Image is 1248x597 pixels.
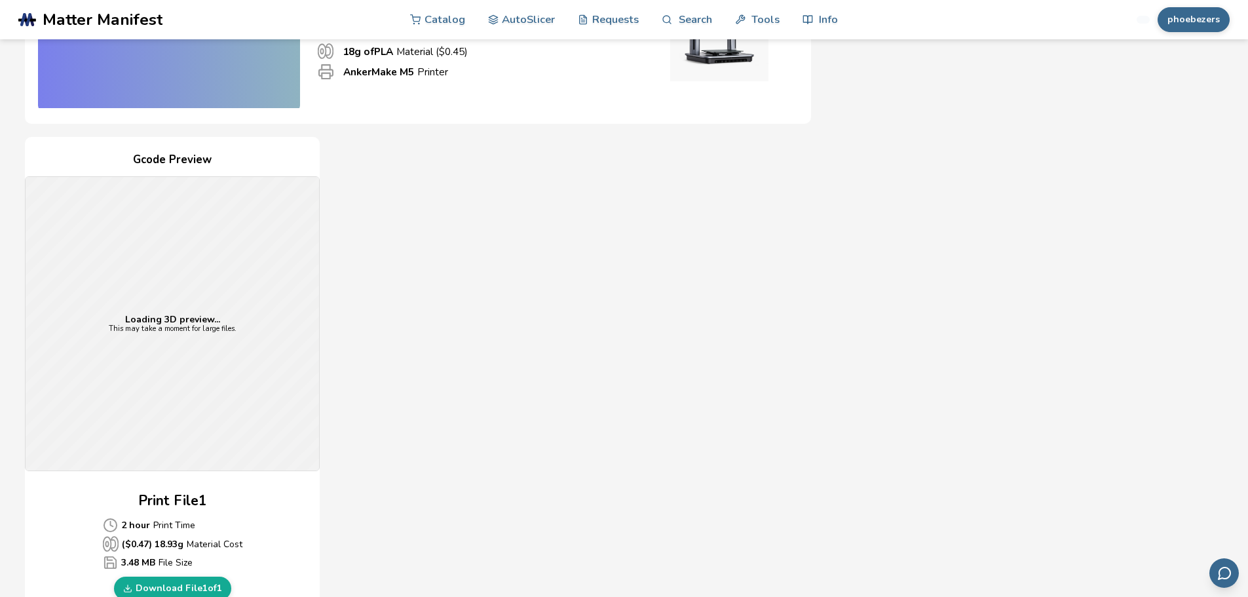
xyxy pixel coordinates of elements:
b: 18 g of PLA [343,45,393,58]
span: Average Cost [103,518,118,533]
b: 2 hour [121,518,150,532]
span: Matter Manifest [43,10,162,29]
span: Average Cost [103,555,118,570]
p: Material Cost [103,536,242,552]
span: Material Used [318,43,333,59]
p: File Size [103,555,242,570]
b: AnkerMake M5 [343,65,414,79]
h2: Print File 1 [138,491,207,511]
button: Send feedback via email [1209,558,1239,588]
p: Material ($ 0.45 ) [343,45,468,58]
h4: Gcode Preview [25,150,320,170]
p: Print Time [103,518,242,533]
p: Printer [343,65,448,79]
p: This may take a moment for large files. [109,325,236,334]
p: Loading 3D preview... [109,315,236,325]
span: Average Cost [103,536,119,552]
button: phoebezers [1158,7,1230,32]
b: ($ 0.47 ) 18.93 g [122,537,183,551]
b: 3.48 MB [121,556,155,569]
span: Printer [318,64,334,80]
